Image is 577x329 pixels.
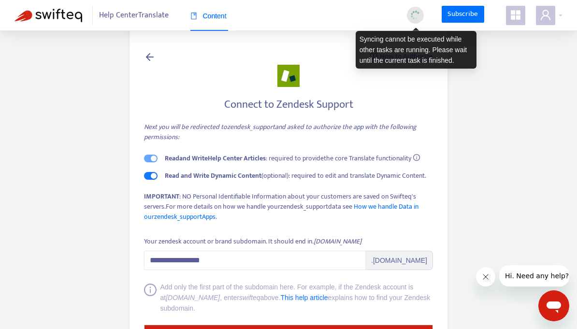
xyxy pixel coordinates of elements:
div: Syncing cannot be executed while other tasks are running. Please wait until the current task is f... [356,31,476,69]
span: : required to provide the core Translate functionality [165,153,411,164]
img: sync_loading.0b5143dde30e3a21642e.gif [409,9,421,21]
span: info-circle [144,284,157,314]
span: For more details on how we handle your zendesk_support data see . [144,201,418,222]
strong: Read and Write Help Center Articles [165,153,266,164]
span: Content [190,12,227,20]
span: (optional): required to edit and translate Dynamic Content. [165,170,426,181]
span: user [540,9,551,21]
i: swifteq [239,294,260,301]
span: appstore [510,9,521,21]
a: This help article [281,294,328,301]
span: info-circle [413,154,420,161]
span: book [190,13,197,19]
span: .[DOMAIN_NAME] [366,251,433,270]
i: [DOMAIN_NAME] [166,294,220,301]
iframe: Close message [476,267,495,286]
strong: IMPORTANT [144,191,179,202]
img: Swifteq [14,9,82,22]
i: Next you will be redirected to zendesk_support and asked to authorize the app with the following ... [144,121,417,143]
div: Add only the first part of the subdomain here. For example, if the Zendesk account is at , enter ... [160,282,433,314]
div: Your zendesk account or brand subdomain. It should end in [144,236,361,247]
span: Help Center Translate [99,6,169,25]
iframe: Button to launch messaging window [538,290,569,321]
a: How we handle Data in ourzendesk_supportApps [144,201,418,222]
div: : NO Personal Identifiable Information about your customers are saved on Swifteq's servers. [144,191,433,222]
h4: Connect to Zendesk Support [144,98,433,111]
a: Subscribe [442,6,484,23]
img: zendesk_support.png [277,65,300,87]
strong: Read and Write Dynamic Content [165,170,261,181]
iframe: Message from company [499,265,569,286]
i: .[DOMAIN_NAME] [312,236,361,247]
